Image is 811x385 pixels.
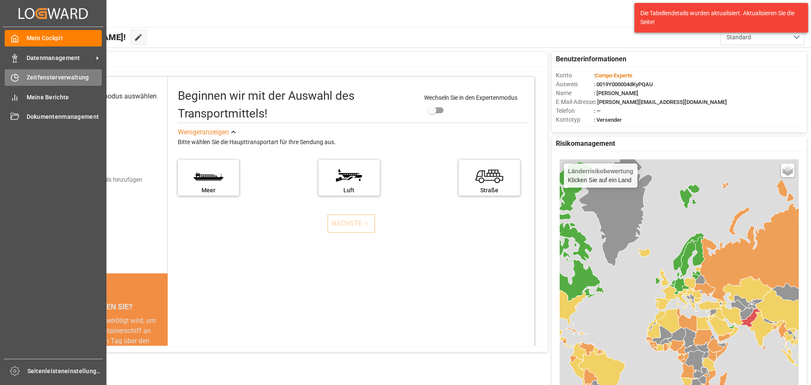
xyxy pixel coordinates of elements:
button: NÄCHSTE [327,214,375,233]
font: Meer [201,187,215,194]
font: Die Tabellendetails wurden aktualisiert. Aktualisieren Sie die Seite! [640,10,795,25]
font: : 0019Y000004dKyPQAU [594,81,653,87]
font: Ausweis [556,81,578,87]
a: Meine Berichte [5,89,102,105]
font: Benutzerinformationen [556,55,626,63]
font: Länderrisikobewertung [568,168,634,175]
font: Bitte wählen Sie die Haupttransportart für Ihre Sendung aus. [178,139,336,145]
font: Compo-Experte [595,72,632,79]
font: : [PERSON_NAME] [594,90,638,96]
font: E-Mail-Adresse [556,98,595,105]
font: Name [556,90,572,96]
font: Mein Cockpit [27,35,63,41]
font: Beginnen wir mit der Auswahl des Transportmittels! [178,89,354,120]
font: Risikomanagement [556,139,615,147]
button: Menü öffnen [720,29,805,45]
font: Transportmodus auswählen [73,92,157,100]
font: Weniger [178,128,202,136]
font: : [PERSON_NAME][EMAIL_ADDRESS][DOMAIN_NAME] [595,99,727,105]
font: Straße [480,187,498,194]
font: anzeigen [202,128,229,136]
font: Hallo [PERSON_NAME]! [35,32,126,42]
font: Kontotyp [556,116,580,123]
a: Mein Cockpit [5,30,102,46]
font: NÄCHSTE [332,219,362,227]
font: Versanddetails hinzufügen [72,176,142,183]
font: : [594,72,595,79]
font: Standard [727,34,751,41]
font: Meine Berichte [27,94,69,101]
a: Zeitfensterverwaltung [5,69,102,86]
font: Dokumentenmanagement [27,113,99,120]
font: Konto [556,72,572,79]
font: : Versender [594,117,622,123]
div: Beginnen wir mit der Auswahl des Transportmittels! [178,87,416,123]
font: Luft [343,187,354,194]
font: Seitenleisteneinstellungen [27,368,103,374]
font: Klicken Sie auf ein Land [568,177,631,183]
font: Datenmanagement [27,55,80,61]
a: Dokumentenmanagement [5,109,102,125]
font: Telefon [556,107,575,114]
a: Ebenen [781,164,795,177]
font: Zeitfensterverwaltung [27,74,89,81]
font: : — [594,108,601,114]
font: Wechseln Sie in den Expertenmodus [424,94,517,101]
font: WUSSTEN SIE? [81,302,133,311]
